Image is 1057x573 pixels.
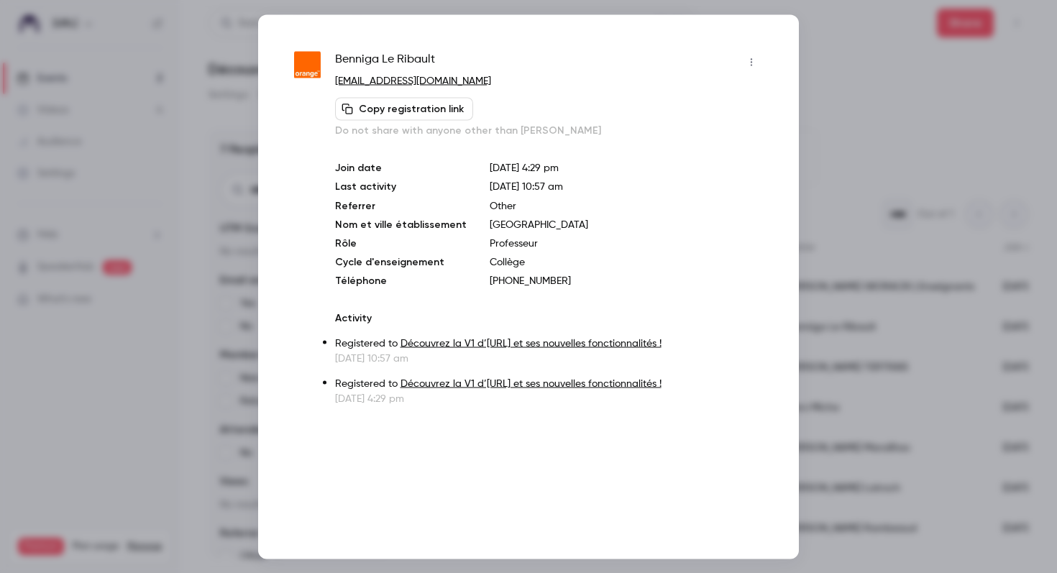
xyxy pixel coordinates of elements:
[401,338,662,348] a: Découvrez la V1 d’[URL] et ses nouvelles fonctionnalités !
[335,376,763,391] p: Registered to
[490,255,763,269] p: Collège
[335,179,467,194] p: Last activity
[335,123,763,137] p: Do not share with anyone other than [PERSON_NAME]
[335,351,763,365] p: [DATE] 10:57 am
[335,273,467,288] p: Téléphone
[294,52,321,78] img: orange.fr
[335,255,467,269] p: Cycle d'enseignement
[490,273,763,288] p: [PHONE_NUMBER]
[335,160,467,175] p: Join date
[335,336,763,351] p: Registered to
[490,160,763,175] p: [DATE] 4:29 pm
[335,75,491,86] a: [EMAIL_ADDRESS][DOMAIN_NAME]
[335,97,473,120] button: Copy registration link
[335,217,467,232] p: Nom et ville établissement
[335,391,763,405] p: [DATE] 4:29 pm
[335,50,435,73] span: Benniga Le Ribault
[335,198,467,213] p: Referrer
[335,311,763,325] p: Activity
[490,236,763,250] p: Professeur
[490,198,763,213] p: Other
[490,181,563,191] span: [DATE] 10:57 am
[401,378,662,388] a: Découvrez la V1 d’[URL] et ses nouvelles fonctionnalités !
[490,217,763,232] p: [GEOGRAPHIC_DATA]
[335,236,467,250] p: Rôle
